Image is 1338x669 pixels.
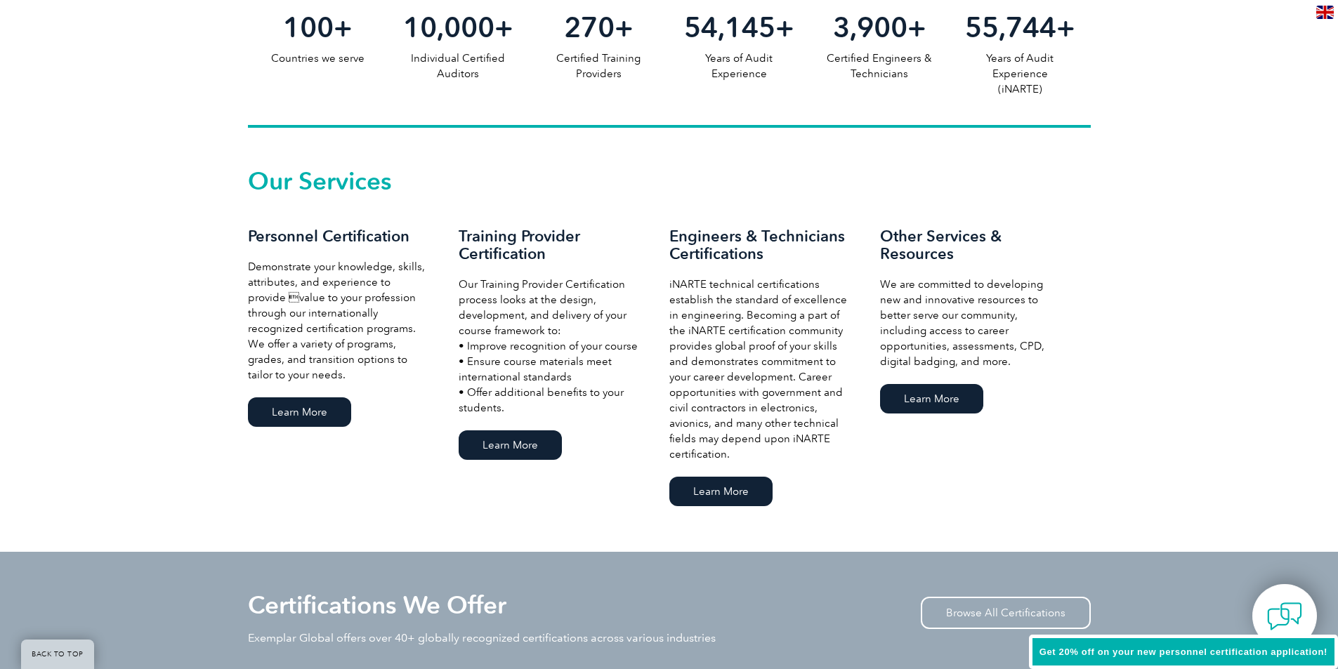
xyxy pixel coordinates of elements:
p: Certified Training Providers [528,51,669,81]
h2: + [809,16,950,39]
p: Years of Audit Experience [669,51,809,81]
p: iNARTE technical certifications establish the standard of excellence in engineering. Becoming a p... [669,277,852,462]
h2: Certifications We Offer [248,594,506,616]
h2: Our Services [248,170,1091,192]
a: Learn More [669,477,773,506]
span: 10,000 [403,11,494,44]
a: Learn More [248,397,351,427]
a: Learn More [459,430,562,460]
p: We are committed to developing new and innovative resources to better serve our community, includ... [880,277,1063,369]
h2: + [248,16,388,39]
p: Individual Certified Auditors [388,51,528,81]
h3: Personnel Certification [248,227,431,245]
a: BACK TO TOP [21,640,94,669]
p: Exemplar Global offers over 40+ globally recognized certifications across various industries [248,630,716,646]
span: Get 20% off on your new personnel certification application! [1039,647,1327,657]
p: Our Training Provider Certification process looks at the design, development, and delivery of you... [459,277,641,416]
p: Demonstrate your knowledge, skills, attributes, and experience to provide value to your professi... [248,259,431,383]
span: 270 [564,11,615,44]
a: Browse All Certifications [921,597,1091,629]
h2: + [669,16,809,39]
h3: Other Services & Resources [880,227,1063,263]
p: Countries we serve [248,51,388,66]
span: 100 [283,11,334,44]
h3: Training Provider Certification [459,227,641,263]
h3: Engineers & Technicians Certifications [669,227,852,263]
p: Years of Audit Experience (iNARTE) [950,51,1090,97]
span: 54,145 [684,11,775,44]
img: en [1316,6,1334,19]
a: Learn More [880,384,983,413]
h2: + [528,16,669,39]
span: 3,900 [833,11,907,44]
h2: + [950,16,1090,39]
img: contact-chat.png [1267,599,1302,634]
span: 55,744 [965,11,1056,44]
h2: + [388,16,528,39]
p: Certified Engineers & Technicians [809,51,950,81]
